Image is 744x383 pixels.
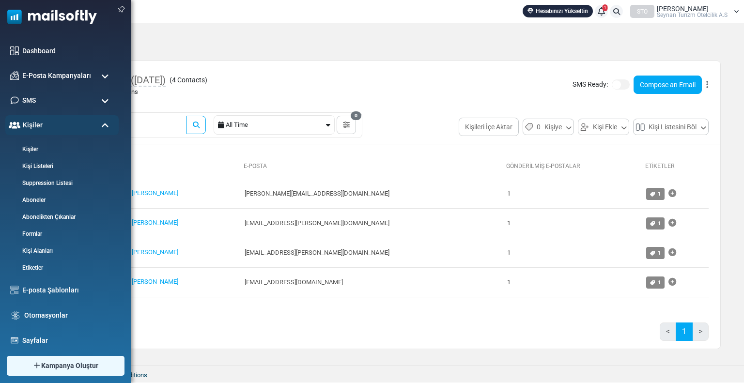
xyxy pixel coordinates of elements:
[31,365,744,383] footer: 2025
[646,276,665,289] a: 1
[172,76,205,84] span: 4 Contacts
[578,119,629,135] button: Kişi Ekle
[5,162,116,170] a: Kişi Listeleri
[5,179,116,187] a: Suppression Listesi
[132,248,178,256] a: [PERSON_NAME]
[633,119,709,135] button: Kişi Listesini Böl
[5,246,116,255] a: Kişi Alanları
[10,71,19,80] img: campaigns-icon.png
[630,5,654,18] div: STO
[132,278,178,285] a: [PERSON_NAME]
[646,188,665,200] a: 1
[22,46,114,56] a: Dashboard
[22,336,114,346] a: Sayfalar
[10,336,19,345] img: landing_pages.svg
[658,220,661,227] span: 1
[9,122,20,128] img: contacts-icon-active.svg
[22,285,114,295] a: E-posta Şablonları
[5,196,116,204] a: Aboneler
[660,322,709,349] nav: Page
[646,247,665,259] a: 1
[459,118,519,136] button: Kişileri İçe Aktar
[657,12,728,18] span: Seynan Turi̇zm Otelci̇li̇k A.S
[10,286,19,294] img: email-templates-icon.svg
[10,46,19,55] img: dashboard-icon.svg
[523,119,574,135] button: 0Kişiye
[226,116,324,134] div: All Time
[658,279,661,286] span: 1
[170,75,207,85] span: ( )
[5,230,116,238] a: Formlar
[5,145,116,153] a: Kişiler
[240,179,502,209] td: [PERSON_NAME][EMAIL_ADDRESS][DOMAIN_NAME]
[22,95,36,106] span: SMS
[24,310,114,321] a: Otomasyonlar
[595,5,608,18] a: 1
[502,179,641,209] td: 1
[645,163,675,169] a: Etiketler
[351,111,361,120] span: 0
[523,5,593,17] a: Hesabınızı Yükseltin
[240,238,502,267] td: [EMAIL_ADDRESS][PERSON_NAME][DOMAIN_NAME]
[244,163,267,169] a: E-Posta
[634,76,702,94] a: Compose an Email
[22,71,91,81] span: E-Posta Kampanyaları
[657,5,709,12] span: [PERSON_NAME]
[240,208,502,238] td: [EMAIL_ADDRESS][PERSON_NAME][DOMAIN_NAME]
[41,361,98,371] span: Kampanya Oluştur
[502,238,641,267] td: 1
[630,5,739,18] a: STO [PERSON_NAME] Seynan Turi̇zm Otelci̇li̇k A.S
[676,322,693,341] a: 1
[10,96,19,105] img: sms-icon.png
[506,163,580,169] a: Gönderilmiş E-Postalar
[5,263,116,272] a: Etiketler
[646,217,665,230] a: 1
[337,116,356,134] button: 0
[603,4,608,11] span: 1
[132,189,178,197] a: [PERSON_NAME]
[502,208,641,238] td: 1
[23,120,43,130] span: Kişiler
[537,121,541,133] span: 0
[658,249,661,256] span: 1
[502,267,641,297] td: 1
[240,267,502,297] td: [EMAIL_ADDRESS][DOMAIN_NAME]
[573,76,709,94] div: SMS Ready:
[658,190,661,197] span: 1
[132,219,178,226] a: [PERSON_NAME]
[5,213,116,221] a: Abonelikten Çıkanlar
[10,310,21,321] img: workflow.svg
